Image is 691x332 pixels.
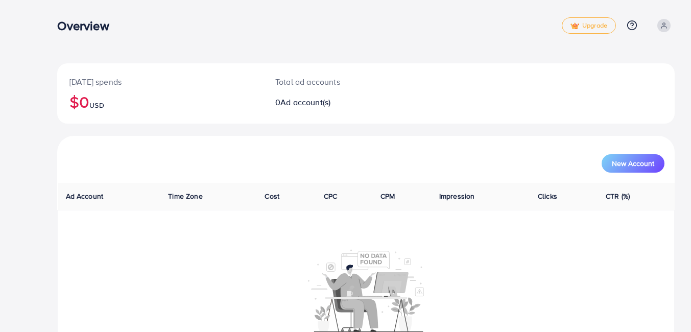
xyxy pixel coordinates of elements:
[308,248,424,332] img: No account
[66,191,104,201] span: Ad Account
[275,76,405,88] p: Total ad accounts
[57,18,117,33] h3: Overview
[439,191,475,201] span: Impression
[324,191,337,201] span: CPC
[69,92,251,111] h2: $0
[168,191,202,201] span: Time Zone
[265,191,279,201] span: Cost
[275,98,405,107] h2: 0
[380,191,395,201] span: CPM
[612,160,654,167] span: New Account
[538,191,557,201] span: Clicks
[606,191,630,201] span: CTR (%)
[280,97,330,108] span: Ad account(s)
[69,76,251,88] p: [DATE] spends
[562,17,616,34] a: tickUpgrade
[570,22,579,30] img: tick
[89,100,104,110] span: USD
[602,154,664,173] button: New Account
[570,22,607,30] span: Upgrade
